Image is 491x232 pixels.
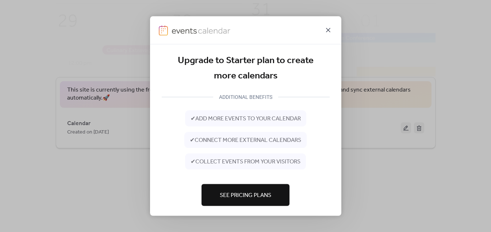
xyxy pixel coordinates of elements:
img: logo-type [172,26,231,36]
div: ADDITIONAL BENEFITS [213,93,278,101]
span: See Pricing Plans [220,191,271,200]
img: logo-icon [159,26,168,36]
div: Upgrade to Starter plan to create more calendars [162,53,330,84]
span: ✔ add more events to your calendar [191,115,301,123]
span: ✔ connect more external calendars [190,136,301,145]
button: See Pricing Plans [202,184,289,206]
span: ✔ collect events from your visitors [191,158,300,166]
